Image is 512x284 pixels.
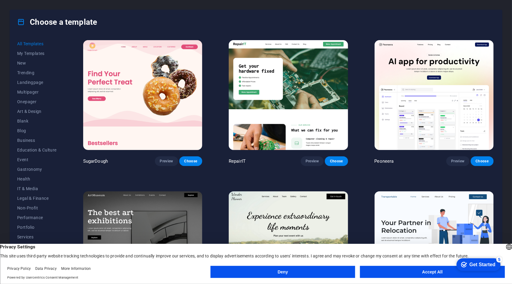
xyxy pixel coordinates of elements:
button: Health [17,174,57,184]
span: Blog [17,128,57,133]
span: Multipager [17,90,57,94]
button: Blog [17,126,57,136]
button: Portfolio [17,222,57,232]
span: Preview [160,159,173,164]
span: Preview [306,159,319,164]
span: Education & Culture [17,148,57,152]
span: Choose [330,159,343,164]
button: Choose [179,156,202,166]
button: Choose [471,156,494,166]
button: Landingpage [17,78,57,87]
span: Business [17,138,57,143]
span: Blank [17,119,57,123]
button: My Templates [17,49,57,58]
span: Performance [17,215,57,220]
img: RepairIT [229,40,348,150]
button: IT & Media [17,184,57,193]
span: Event [17,157,57,162]
button: Blank [17,116,57,126]
span: Landingpage [17,80,57,85]
img: Peoneera [375,40,494,150]
span: Portfolio [17,225,57,230]
button: Preview [446,156,469,166]
button: New [17,58,57,68]
span: Choose [184,159,197,164]
button: Gastronomy [17,164,57,174]
button: Onepager [17,97,57,107]
span: Art & Design [17,109,57,114]
p: SugarDough [83,158,108,164]
span: Onepager [17,99,57,104]
button: Multipager [17,87,57,97]
span: My Templates [17,51,57,56]
button: Art & Design [17,107,57,116]
button: Trending [17,68,57,78]
button: Choose [325,156,348,166]
div: 5 [45,1,51,7]
p: Peoneera [375,158,394,164]
h4: Choose a template [17,17,97,27]
span: Choose [476,159,489,164]
span: Health [17,177,57,181]
button: Preview [155,156,178,166]
button: Non-Profit [17,203,57,213]
button: Preview [301,156,324,166]
span: New [17,61,57,65]
button: Services [17,232,57,242]
div: Get Started [18,7,44,12]
button: Performance [17,213,57,222]
button: All Templates [17,39,57,49]
button: Sports & Beauty [17,242,57,251]
span: IT & Media [17,186,57,191]
p: RepairIT [229,158,246,164]
span: Trending [17,70,57,75]
span: Legal & Finance [17,196,57,201]
div: Get Started 5 items remaining, 0% complete [5,3,49,16]
span: Preview [451,159,464,164]
button: Legal & Finance [17,193,57,203]
span: Gastronomy [17,167,57,172]
button: Education & Culture [17,145,57,155]
button: Event [17,155,57,164]
span: Non-Profit [17,206,57,210]
span: Services [17,235,57,239]
button: Business [17,136,57,145]
span: All Templates [17,41,57,46]
img: SugarDough [83,40,202,150]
